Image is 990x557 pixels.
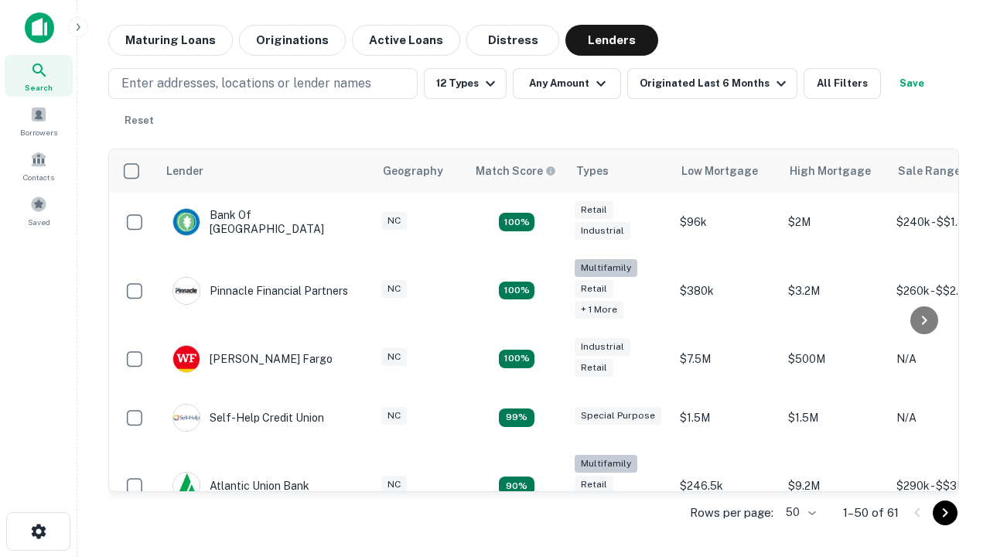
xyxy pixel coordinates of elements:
[172,277,348,305] div: Pinnacle Financial Partners
[499,350,534,368] div: Matching Properties: 14, hasApolloMatch: undefined
[157,149,374,193] th: Lender
[172,345,333,373] div: [PERSON_NAME] Fargo
[804,68,881,99] button: All Filters
[565,25,658,56] button: Lenders
[672,251,780,330] td: $380k
[20,126,57,138] span: Borrowers
[172,208,358,236] div: Bank Of [GEOGRAPHIC_DATA]
[381,407,407,425] div: NC
[381,348,407,366] div: NC
[173,278,200,304] img: picture
[575,455,637,473] div: Multifamily
[466,25,559,56] button: Distress
[780,251,889,330] td: $3.2M
[499,213,534,231] div: Matching Properties: 15, hasApolloMatch: undefined
[780,193,889,251] td: $2M
[499,408,534,427] div: Matching Properties: 11, hasApolloMatch: undefined
[576,162,609,180] div: Types
[476,162,556,179] div: Capitalize uses an advanced AI algorithm to match your search with the best lender. The match sco...
[790,162,871,180] div: High Mortgage
[352,25,460,56] button: Active Loans
[898,162,961,180] div: Sale Range
[424,68,507,99] button: 12 Types
[381,280,407,298] div: NC
[5,190,73,231] a: Saved
[381,476,407,494] div: NC
[575,301,623,319] div: + 1 more
[672,447,780,525] td: $246.5k
[374,149,466,193] th: Geography
[681,162,758,180] div: Low Mortgage
[575,222,630,240] div: Industrial
[575,407,661,425] div: Special Purpose
[108,25,233,56] button: Maturing Loans
[933,501,958,525] button: Go to next page
[640,74,790,93] div: Originated Last 6 Months
[173,346,200,372] img: picture
[780,388,889,447] td: $1.5M
[466,149,567,193] th: Capitalize uses an advanced AI algorithm to match your search with the best lender. The match sco...
[239,25,346,56] button: Originations
[28,216,50,228] span: Saved
[843,504,899,522] p: 1–50 of 61
[5,55,73,97] a: Search
[173,473,200,499] img: picture
[499,282,534,300] div: Matching Properties: 20, hasApolloMatch: undefined
[172,404,324,432] div: Self-help Credit Union
[567,149,672,193] th: Types
[575,201,613,219] div: Retail
[5,100,73,142] a: Borrowers
[887,68,937,99] button: Save your search to get updates of matches that match your search criteria.
[23,171,54,183] span: Contacts
[114,105,164,136] button: Reset
[513,68,621,99] button: Any Amount
[913,384,990,458] iframe: Chat Widget
[627,68,797,99] button: Originated Last 6 Months
[108,68,418,99] button: Enter addresses, locations or lender names
[173,405,200,431] img: picture
[476,162,553,179] h6: Match Score
[780,501,818,524] div: 50
[672,330,780,388] td: $7.5M
[672,149,780,193] th: Low Mortgage
[5,145,73,186] a: Contacts
[780,149,889,193] th: High Mortgage
[575,280,613,298] div: Retail
[780,330,889,388] td: $500M
[25,12,54,43] img: capitalize-icon.png
[780,447,889,525] td: $9.2M
[173,209,200,235] img: picture
[121,74,371,93] p: Enter addresses, locations or lender names
[575,259,637,277] div: Multifamily
[166,162,203,180] div: Lender
[172,472,309,500] div: Atlantic Union Bank
[381,212,407,230] div: NC
[575,359,613,377] div: Retail
[690,504,773,522] p: Rows per page:
[383,162,443,180] div: Geography
[575,338,630,356] div: Industrial
[672,193,780,251] td: $96k
[499,477,534,495] div: Matching Properties: 10, hasApolloMatch: undefined
[25,81,53,94] span: Search
[672,388,780,447] td: $1.5M
[575,476,613,494] div: Retail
